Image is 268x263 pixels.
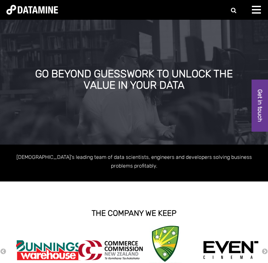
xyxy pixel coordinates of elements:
[6,5,58,15] img: Datamine
[78,240,143,260] img: commercecommission
[252,80,268,132] a: Get in touch
[203,241,267,259] img: event cinemas
[6,153,262,170] p: [DEMOGRAPHIC_DATA]'s leading team of data scientists, engineers and developers solving business p...
[35,68,233,91] div: GO BEYOND GUESSWORK TO UNLOCK THE VALUE IN YOUR DATA
[16,238,81,262] img: Bunnings Warehouse
[262,248,268,255] button: Next
[92,209,176,218] strong: THE COMPANY WE KEEP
